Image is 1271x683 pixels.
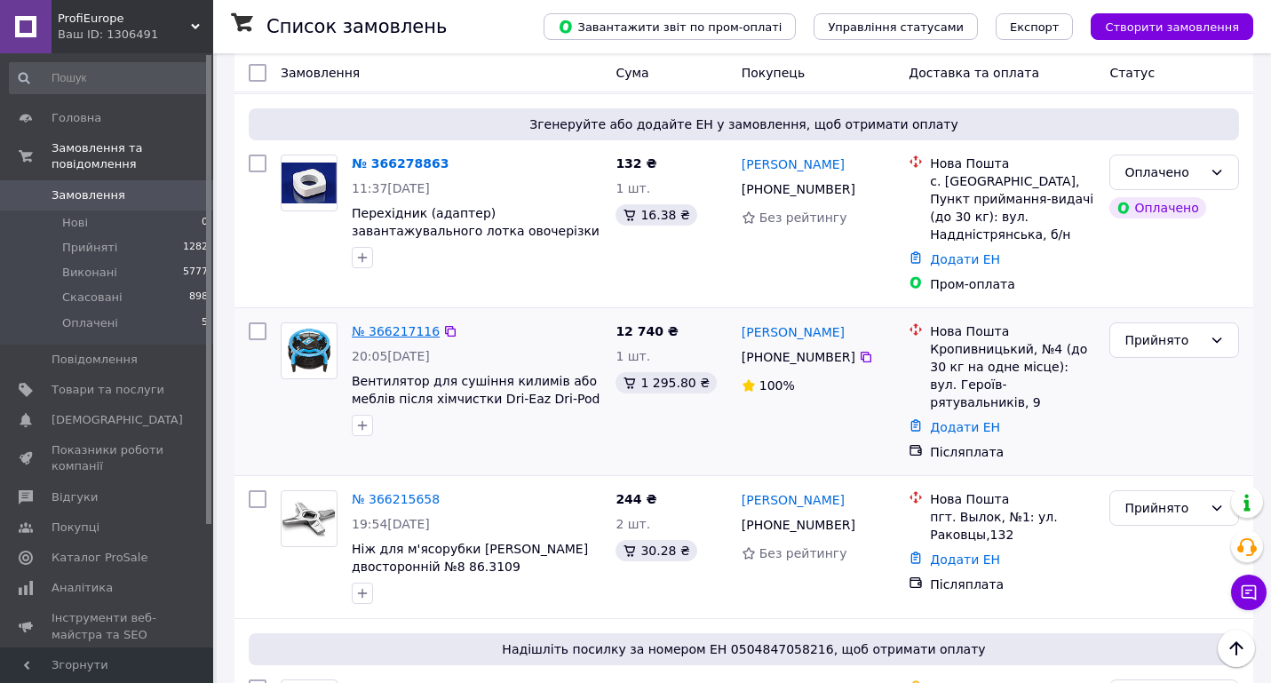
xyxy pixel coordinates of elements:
span: Аналітика [52,580,113,596]
span: Каталог ProSale [52,550,147,566]
a: [PERSON_NAME] [742,323,845,341]
div: Післяплата [930,576,1095,593]
span: Виконані [62,265,117,281]
span: Головна [52,110,101,126]
span: Експорт [1010,20,1060,34]
a: Ніж для м'ясорубки [PERSON_NAME] двосторонній №8 86.3109 [352,542,588,574]
span: Доставка та оплата [909,66,1039,80]
span: Покупці [52,520,99,536]
span: Замовлення [281,66,360,80]
span: Замовлення та повідомлення [52,140,213,172]
a: Фото товару [281,490,338,547]
span: 898 [189,290,208,306]
span: 244 ₴ [616,492,656,506]
span: Нові [62,215,88,231]
a: Додати ЕН [930,420,1000,434]
span: Замовлення [52,187,125,203]
div: Нова Пошта [930,155,1095,172]
div: Прийнято [1124,498,1203,518]
div: Прийнято [1124,330,1203,350]
button: Чат з покупцем [1231,575,1267,610]
span: Надішліть посилку за номером ЕН 0504847058216, щоб отримати оплату [256,640,1232,658]
button: Наверх [1218,630,1255,667]
span: 1 шт. [616,181,650,195]
div: Нова Пошта [930,490,1095,508]
span: 5 [202,315,208,331]
span: Статус [1109,66,1155,80]
span: [DEMOGRAPHIC_DATA] [52,412,183,428]
a: Перехідник (адаптер) завантажувального лотка овочерізки [PERSON_NAME] 12008115 [352,206,600,256]
span: 20:05[DATE] [352,349,430,363]
div: Нова Пошта [930,322,1095,340]
span: Без рейтингу [759,210,847,225]
a: № 366215658 [352,492,440,506]
div: 1 295.80 ₴ [616,372,717,393]
input: Пошук [9,62,210,94]
div: пгт. Вылок, №1: ул. Раковцы,132 [930,508,1095,544]
span: 1282 [183,240,208,256]
span: 12 740 ₴ [616,324,679,338]
a: Створити замовлення [1073,19,1253,33]
span: ProfiEurope [58,11,191,27]
a: Вентилятор для сушіння килимів або меблів після хімчистки Dri-Eaz Dri-Pod [352,374,600,406]
div: Оплачено [1109,197,1205,218]
span: Завантажити звіт по пром-оплаті [558,19,782,35]
div: Післяплата [930,443,1095,461]
span: Покупець [742,66,805,80]
div: Оплачено [1124,163,1203,182]
span: 100% [759,378,795,393]
span: Скасовані [62,290,123,306]
span: 5777 [183,265,208,281]
button: Експорт [996,13,1074,40]
a: № 366217116 [352,324,440,338]
span: Створити замовлення [1105,20,1239,34]
img: Фото товару [282,163,337,203]
span: Товари та послуги [52,382,164,398]
div: с. [GEOGRAPHIC_DATA], Пункт приймання-видачі (до 30 кг): вул. Наддністрянська, б/н [930,172,1095,243]
span: [PHONE_NUMBER] [742,518,855,532]
img: Фото товару [282,323,337,378]
div: Пром-оплата [930,275,1095,293]
span: Оплачені [62,315,118,331]
span: 19:54[DATE] [352,517,430,531]
a: Фото товару [281,322,338,379]
button: Створити замовлення [1091,13,1253,40]
button: Управління статусами [814,13,978,40]
div: 30.28 ₴ [616,540,696,561]
div: Ваш ID: 1306491 [58,27,213,43]
span: Згенеруйте або додайте ЕН у замовлення, щоб отримати оплату [256,115,1232,133]
span: Управління статусами [828,20,964,34]
a: № 366278863 [352,156,449,171]
a: [PERSON_NAME] [742,155,845,173]
a: Додати ЕН [930,252,1000,266]
span: Показники роботи компанії [52,442,164,474]
span: Повідомлення [52,352,138,368]
div: Кропивницький, №4 (до 30 кг на одне місце): вул. Героїв-рятувальників, 9 [930,340,1095,411]
span: [PHONE_NUMBER] [742,350,855,364]
span: Відгуки [52,489,98,505]
a: Додати ЕН [930,552,1000,567]
div: 16.38 ₴ [616,204,696,226]
span: 132 ₴ [616,156,656,171]
span: Без рейтингу [759,546,847,560]
h1: Список замовлень [266,16,447,37]
span: 1 шт. [616,349,650,363]
span: Прийняті [62,240,117,256]
span: [PHONE_NUMBER] [742,182,855,196]
button: Завантажити звіт по пром-оплаті [544,13,796,40]
span: Cума [616,66,648,80]
span: 0 [202,215,208,231]
a: [PERSON_NAME] [742,491,845,509]
span: Інструменти веб-майстра та SEO [52,610,164,642]
a: Фото товару [281,155,338,211]
img: Фото товару [282,501,337,536]
span: 11:37[DATE] [352,181,430,195]
span: 2 шт. [616,517,650,531]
